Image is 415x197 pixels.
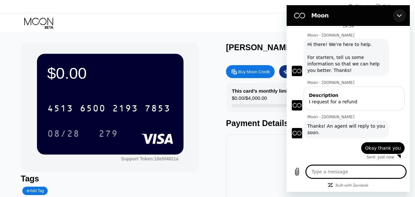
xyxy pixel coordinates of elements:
div: 7853 [145,104,171,114]
div: 279 [99,129,118,140]
div: EN [355,4,361,9]
div: 279 [94,125,123,142]
div: Tags [21,174,199,183]
div: Buy Moon Credit [226,65,275,78]
div: 6500 [80,104,106,114]
div: Add Tag [22,187,48,195]
div: FAQ [383,4,391,9]
div: Support Token:18e5f4821a [121,156,178,161]
div: Payment Details [226,119,405,128]
div: [PERSON_NAME] [226,43,294,52]
div: Support Token: 18e5f4821a [121,156,178,161]
div: Buy Moon Credit [238,69,270,75]
iframe: Messaging window [287,5,410,192]
div: EN [348,3,368,10]
div: You have no transactions yet [231,145,399,163]
div: Request a Refund [279,65,328,78]
div: FAQ [368,3,391,10]
div: 4513 [47,104,73,114]
div: 08/28 [42,125,85,142]
div: Add Tag [26,189,44,193]
div: 4513650021937853 [43,100,174,116]
div: 08/28 [47,129,80,140]
div: This card’s monthly limit [232,88,289,94]
div: $0.00 / $4,000.00 [232,95,267,104]
div: 2193 [112,104,138,114]
div: $0.00 [47,64,173,82]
